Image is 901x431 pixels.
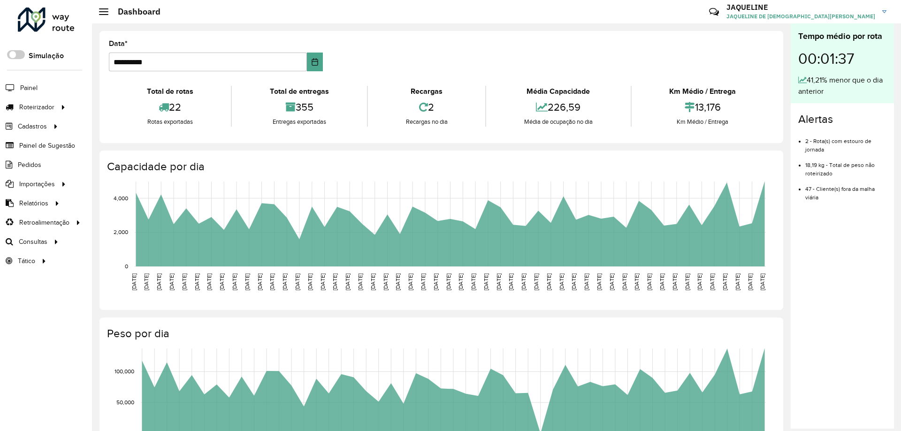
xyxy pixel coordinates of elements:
[19,218,69,227] span: Retroalimentação
[370,117,483,127] div: Recargas no dia
[344,273,351,290] text: [DATE]
[114,229,128,235] text: 2,000
[234,117,364,127] div: Entregas exportadas
[206,273,212,290] text: [DATE]
[320,273,326,290] text: [DATE]
[219,273,225,290] text: [DATE]
[798,43,886,75] div: 00:01:37
[18,256,35,266] span: Tático
[609,273,615,290] text: [DATE]
[489,117,628,127] div: Média de ocupação no dia
[445,273,451,290] text: [DATE]
[307,273,313,290] text: [DATE]
[370,273,376,290] text: [DATE]
[571,273,577,290] text: [DATE]
[114,195,128,201] text: 4,000
[489,97,628,117] div: 226,59
[805,178,886,202] li: 47 - Cliente(s) fora da malha viária
[131,273,137,290] text: [DATE]
[19,141,75,151] span: Painel de Sugestão
[496,273,502,290] text: [DATE]
[257,273,263,290] text: [DATE]
[382,273,389,290] text: [DATE]
[583,273,589,290] text: [DATE]
[659,273,665,290] text: [DATE]
[332,273,338,290] text: [DATE]
[111,97,229,117] div: 22
[407,273,413,290] text: [DATE]
[546,273,552,290] text: [DATE]
[672,273,678,290] text: [DATE]
[234,97,364,117] div: 355
[18,160,41,170] span: Pedidos
[244,273,250,290] text: [DATE]
[231,273,237,290] text: [DATE]
[798,30,886,43] div: Tempo médio por rota
[156,273,162,290] text: [DATE]
[357,273,363,290] text: [DATE]
[696,273,702,290] text: [DATE]
[108,7,160,17] h2: Dashboard
[420,273,426,290] text: [DATE]
[634,86,771,97] div: Km Médio / Entrega
[634,117,771,127] div: Km Médio / Entrega
[734,273,741,290] text: [DATE]
[19,102,54,112] span: Roteirizador
[115,368,134,374] text: 100,000
[805,130,886,154] li: 2 - Rota(s) com estouro de jornada
[168,273,175,290] text: [DATE]
[798,75,886,97] div: 41,21% menor que o dia anterior
[18,121,47,131] span: Cadastros
[20,83,38,93] span: Painel
[111,86,229,97] div: Total de rotas
[634,97,771,117] div: 13,176
[520,273,527,290] text: [DATE]
[19,198,48,208] span: Relatórios
[709,273,715,290] text: [DATE]
[684,273,690,290] text: [DATE]
[307,53,323,71] button: Choose Date
[596,273,602,290] text: [DATE]
[489,86,628,97] div: Média Capacidade
[747,273,753,290] text: [DATE]
[433,273,439,290] text: [DATE]
[107,160,774,174] h4: Capacidade por dia
[704,2,724,22] a: Contato Rápido
[234,86,364,97] div: Total de entregas
[533,273,539,290] text: [DATE]
[111,117,229,127] div: Rotas exportadas
[621,273,627,290] text: [DATE]
[125,263,128,269] text: 0
[395,273,401,290] text: [DATE]
[558,273,565,290] text: [DATE]
[19,179,55,189] span: Importações
[116,399,134,405] text: 50,000
[294,273,300,290] text: [DATE]
[508,273,514,290] text: [DATE]
[107,327,774,340] h4: Peso por dia
[805,154,886,178] li: 18,19 kg - Total de peso não roteirizado
[646,273,652,290] text: [DATE]
[282,273,288,290] text: [DATE]
[19,237,47,247] span: Consultas
[143,273,149,290] text: [DATE]
[634,273,640,290] text: [DATE]
[269,273,275,290] text: [DATE]
[759,273,765,290] text: [DATE]
[470,273,476,290] text: [DATE]
[370,86,483,97] div: Recargas
[726,3,875,12] h3: JAQUELINE
[798,113,886,126] h4: Alertas
[458,273,464,290] text: [DATE]
[370,97,483,117] div: 2
[109,38,128,49] label: Data
[194,273,200,290] text: [DATE]
[483,273,489,290] text: [DATE]
[29,50,64,61] label: Simulação
[726,12,875,21] span: JAQUELINE DE [DEMOGRAPHIC_DATA][PERSON_NAME]
[181,273,187,290] text: [DATE]
[722,273,728,290] text: [DATE]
